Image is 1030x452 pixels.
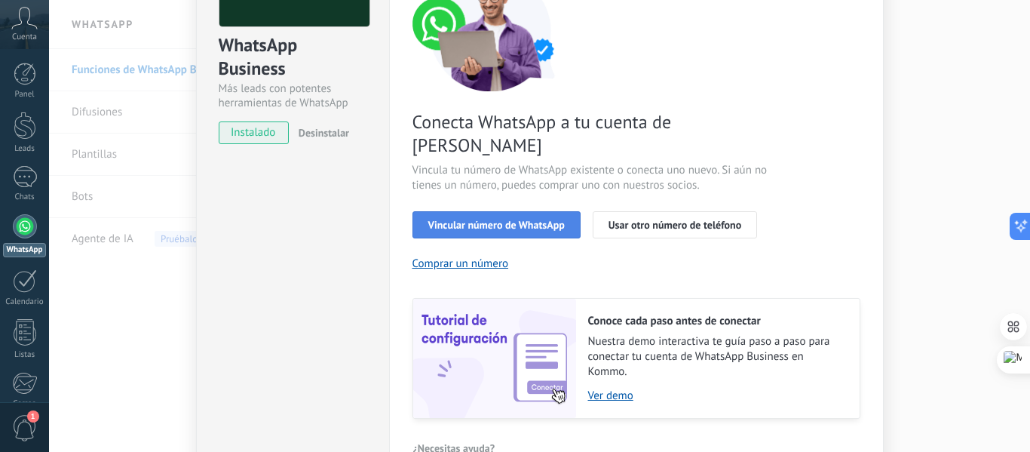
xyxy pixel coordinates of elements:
[12,32,37,42] span: Cuenta
[219,121,288,144] span: instalado
[412,110,771,157] span: Conecta WhatsApp a tu cuenta de [PERSON_NAME]
[3,350,47,360] div: Listas
[608,220,741,230] span: Usar otro número de teléfono
[412,257,509,271] button: Comprar un número
[3,90,47,100] div: Panel
[593,211,757,238] button: Usar otro número de teléfono
[293,121,349,144] button: Desinstalar
[3,144,47,154] div: Leads
[3,297,47,307] div: Calendario
[299,126,349,140] span: Desinstalar
[428,220,565,230] span: Vincular número de WhatsApp
[219,81,367,110] div: Más leads con potentes herramientas de WhatsApp
[3,399,47,409] div: Correo
[588,334,845,380] span: Nuestra demo interactiva te guía paso a paso para conectar tu cuenta de WhatsApp Business en Kommo.
[3,192,47,202] div: Chats
[588,314,845,328] h2: Conoce cada paso antes de conectar
[412,211,581,238] button: Vincular número de WhatsApp
[3,243,46,257] div: WhatsApp
[219,33,367,81] div: WhatsApp Business
[588,389,845,403] a: Ver demo
[412,163,771,193] span: Vincula tu número de WhatsApp existente o conecta uno nuevo. Si aún no tienes un número, puedes c...
[27,410,39,423] span: 1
